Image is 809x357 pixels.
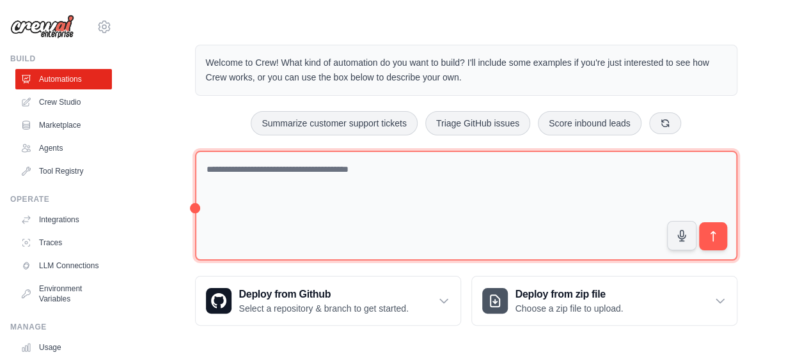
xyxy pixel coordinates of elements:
p: Welcome to Crew! What kind of automation do you want to build? I'll include some examples if you'... [206,56,727,85]
button: Triage GitHub issues [425,111,530,135]
iframe: Chat Widget [745,296,809,357]
a: Marketplace [15,115,112,135]
div: Operate [10,194,112,204]
button: Score inbound leads [538,111,641,135]
a: Crew Studio [15,92,112,112]
p: Select a repository & branch to get started. [239,302,409,315]
p: Choose a zip file to upload. [515,302,624,315]
a: Integrations [15,209,112,230]
h3: Deploy from Github [239,287,409,302]
a: LLM Connections [15,255,112,276]
a: Traces [15,232,112,253]
a: Automations [15,69,112,89]
a: Tool Registry [15,161,112,181]
img: Logo [10,15,74,39]
div: Build [10,54,112,64]
h3: Deploy from zip file [515,287,624,302]
button: Summarize customer support tickets [251,111,417,135]
a: Environment Variables [15,278,112,309]
div: Manage [10,322,112,332]
a: Agents [15,138,112,158]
